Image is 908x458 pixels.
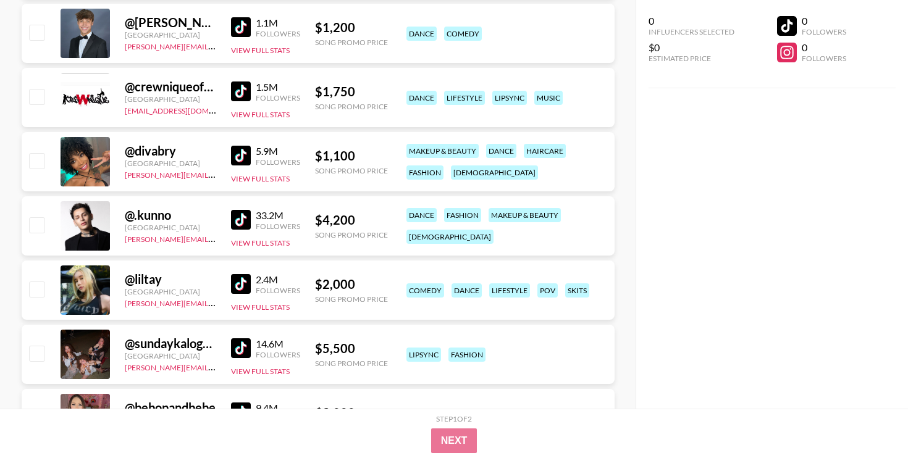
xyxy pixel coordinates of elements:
div: makeup & beauty [406,144,479,158]
div: @ crewniqueofficial [125,79,216,94]
div: [DEMOGRAPHIC_DATA] [406,230,494,244]
img: TikTok [231,274,251,294]
div: [GEOGRAPHIC_DATA] [125,223,216,232]
div: lipsync [492,91,527,105]
div: [GEOGRAPHIC_DATA] [125,159,216,168]
button: View Full Stats [231,238,290,248]
div: Song Promo Price [315,294,388,304]
div: Followers [256,93,300,102]
div: makeup & beauty [489,208,561,222]
button: View Full Stats [231,46,290,55]
div: $ 1,200 [315,20,388,35]
div: Followers [256,157,300,167]
div: @ divabry [125,143,216,159]
div: 9.4M [256,402,300,414]
div: lipsync [406,348,441,362]
div: dance [406,208,437,222]
div: 0 [649,15,734,27]
button: View Full Stats [231,110,290,119]
div: lifestyle [444,91,485,105]
a: [PERSON_NAME][EMAIL_ADDRESS][DOMAIN_NAME] [125,296,308,308]
div: Followers [256,222,300,231]
a: [PERSON_NAME][EMAIL_ADDRESS][DOMAIN_NAME] [125,40,308,51]
div: pov [537,283,558,298]
div: Followers [256,29,300,38]
div: dance [452,283,482,298]
a: [EMAIL_ADDRESS][DOMAIN_NAME] [125,104,249,115]
div: @ bebopandbebe [125,400,216,415]
div: $ 2,000 [315,277,388,292]
div: Followers [256,350,300,359]
img: TikTok [231,402,251,422]
div: Followers [256,286,300,295]
button: View Full Stats [231,302,290,312]
div: $ 5,500 [315,341,388,356]
div: Song Promo Price [315,359,388,368]
div: dance [486,144,516,158]
a: [PERSON_NAME][EMAIL_ADDRESS][DOMAIN_NAME] [125,360,308,372]
div: 0 [802,41,846,54]
div: 1.1M [256,17,300,29]
div: skits [565,283,589,298]
div: @ sundaykalogeras [125,336,216,351]
a: [PERSON_NAME][EMAIL_ADDRESS][DOMAIN_NAME] [125,232,308,244]
div: $ 3,000 [315,405,388,420]
div: 33.2M [256,209,300,222]
div: @ liltay [125,272,216,287]
div: [GEOGRAPHIC_DATA] [125,94,216,104]
div: @ [PERSON_NAME].[PERSON_NAME] [125,15,216,30]
iframe: Drift Widget Chat Controller [846,396,893,443]
div: Followers [802,54,846,63]
div: Song Promo Price [315,38,388,47]
div: dance [406,91,437,105]
div: [GEOGRAPHIC_DATA] [125,30,216,40]
div: 5.9M [256,145,300,157]
img: TikTok [231,81,251,101]
div: music [534,91,563,105]
div: $0 [649,41,734,54]
a: [PERSON_NAME][EMAIL_ADDRESS][DOMAIN_NAME] [125,168,308,180]
div: Song Promo Price [315,166,388,175]
div: fashion [406,165,443,180]
div: Estimated Price [649,54,734,63]
div: fashion [448,348,486,362]
div: Song Promo Price [315,230,388,239]
button: Next [431,428,477,453]
img: TikTok [231,146,251,165]
div: Song Promo Price [315,102,388,111]
img: TikTok [231,17,251,37]
button: View Full Stats [231,367,290,376]
div: haircare [524,144,566,158]
div: comedy [406,283,444,298]
img: TikTok [231,338,251,358]
div: [DEMOGRAPHIC_DATA] [451,165,538,180]
div: fashion [444,208,481,222]
div: Followers [802,27,846,36]
div: $ 1,100 [315,148,388,164]
img: TikTok [231,210,251,230]
div: 14.6M [256,338,300,350]
div: $ 1,750 [315,84,388,99]
button: View Full Stats [231,174,290,183]
div: 1.5M [256,81,300,93]
div: Influencers Selected [649,27,734,36]
div: 2.4M [256,273,300,286]
div: Step 1 of 2 [436,414,472,423]
div: @ .kunno [125,207,216,223]
div: comedy [444,27,482,41]
div: $ 4,200 [315,212,388,228]
div: [GEOGRAPHIC_DATA] [125,351,216,360]
div: dance [406,27,437,41]
div: [GEOGRAPHIC_DATA] [125,287,216,296]
div: lifestyle [489,283,530,298]
div: 0 [802,15,846,27]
